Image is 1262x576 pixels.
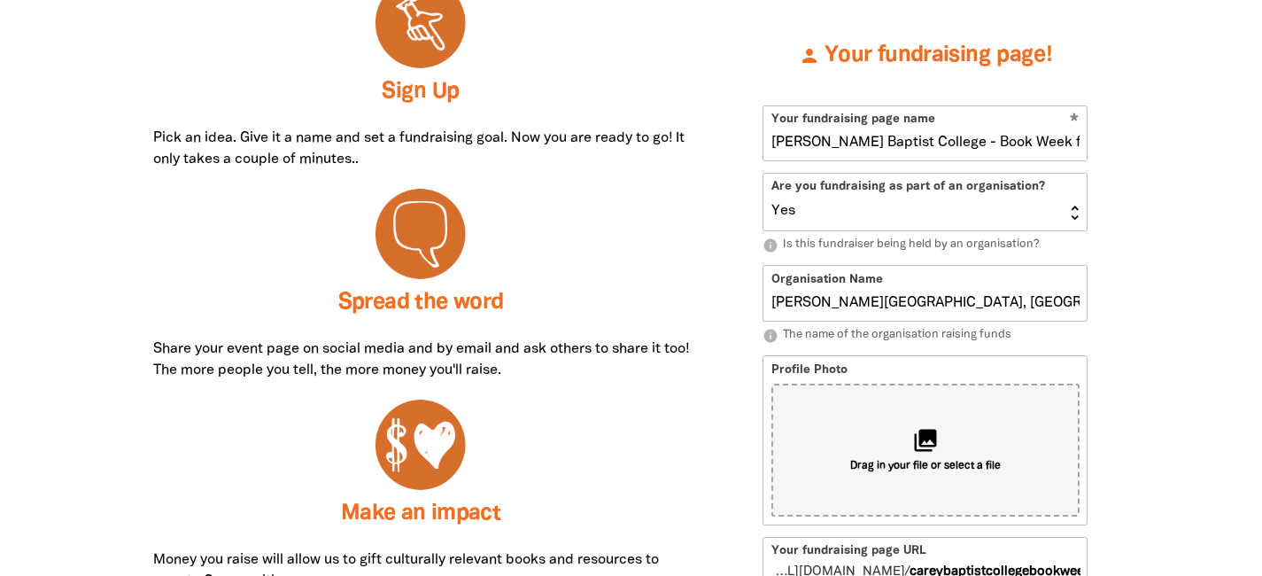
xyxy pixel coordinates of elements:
[763,20,1088,91] h3: Your fundraising page!
[763,327,1088,345] p: The name of the organisation raising funds
[763,237,1088,254] p: Is this fundraiser being held by an organisation?
[153,128,689,170] p: Pick an idea. Give it a name and set a fundraising goal. Now you are ready to go! It only takes a...
[850,459,1001,474] span: Drag in your file or select a file
[763,237,778,253] i: info
[763,328,778,344] i: info
[799,45,820,66] i: person
[912,427,939,454] i: collections
[153,339,689,381] p: Share your event page on social media and by email and ask others to share it too! The more peopl...
[341,503,500,524] span: Make an impact
[338,292,504,313] span: Spread the word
